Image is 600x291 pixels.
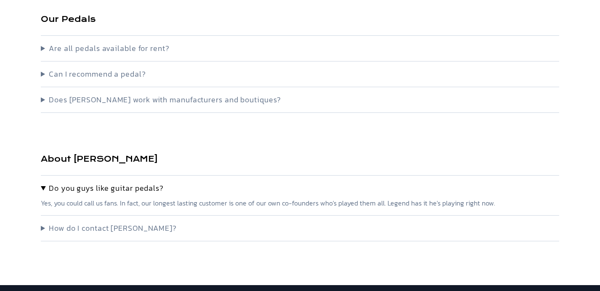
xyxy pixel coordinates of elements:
summary: Are all pedals available for rent? [41,43,559,54]
h3: Our Pedals [41,13,559,25]
summary: Does [PERSON_NAME] work with manufacturers and boutiques? [41,94,559,106]
p: Yes, you could call us fans. In fact, our longest lasting customer is one of our own co-founders ... [41,198,559,208]
summary: Do you guys like guitar pedals? [41,182,559,194]
summary: Can I recommend a pedal? [41,68,559,80]
h3: About [PERSON_NAME] [41,153,559,165]
summary: How do I contact [PERSON_NAME]? [41,222,559,234]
